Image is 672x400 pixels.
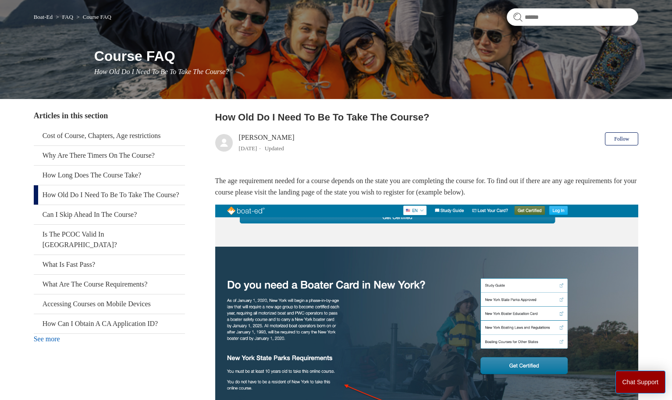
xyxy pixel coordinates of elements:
a: Boat-Ed [34,14,53,20]
li: Updated [265,145,284,152]
a: Why Are There Timers On The Course? [34,146,185,165]
h2: How Old Do I Need To Be To Take The Course? [215,110,639,124]
a: Cost of Course, Chapters, Age restrictions [34,126,185,145]
a: How Old Do I Need To Be To Take The Course? [34,185,185,205]
a: FAQ [62,14,73,20]
a: See more [34,335,60,343]
li: Boat-Ed [34,14,54,20]
li: FAQ [54,14,75,20]
a: How Long Does The Course Take? [34,166,185,185]
a: Course FAQ [83,14,111,20]
h1: Course FAQ [94,46,639,67]
p: The age requirement needed for a course depends on the state you are completing the course for. T... [215,175,639,198]
li: Course FAQ [75,14,111,20]
a: What Are The Course Requirements? [34,275,185,294]
input: Search [507,8,638,26]
span: How Old Do I Need To Be To Take The Course? [94,68,229,75]
a: Can I Skip Ahead In The Course? [34,205,185,224]
a: Is The PCOC Valid In [GEOGRAPHIC_DATA]? [34,225,185,255]
a: What Is Fast Pass? [34,255,185,274]
span: Articles in this section [34,111,108,120]
a: Accessing Courses on Mobile Devices [34,294,185,314]
button: Chat Support [615,371,666,393]
a: How Can I Obtain A CA Application ID? [34,314,185,333]
div: [PERSON_NAME] [239,132,295,153]
time: 05/14/2024, 12:09 [239,145,257,152]
button: Follow Article [605,132,638,145]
